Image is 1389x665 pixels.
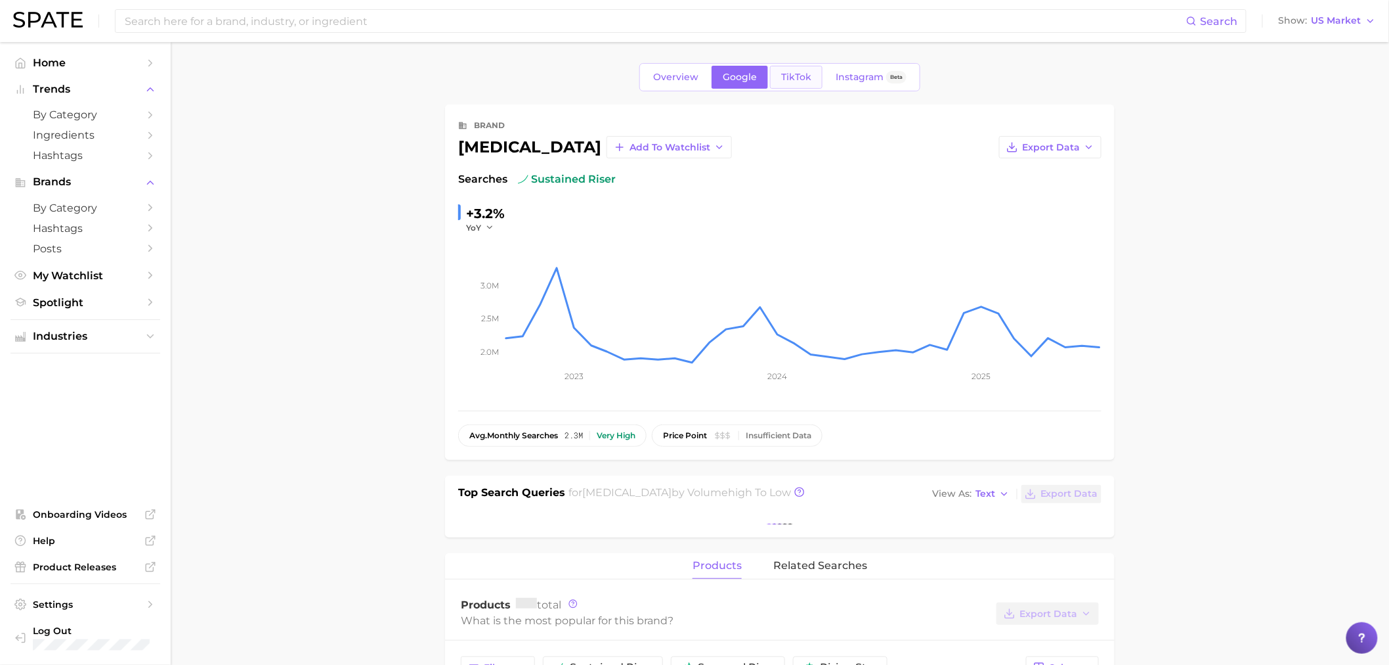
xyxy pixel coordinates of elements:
[458,139,601,155] div: [MEDICAL_DATA]
[13,12,83,28] img: SPATE
[11,53,160,73] a: Home
[11,531,160,551] a: Help
[565,371,584,381] tspan: 2023
[824,66,918,89] a: InstagramBeta
[653,72,698,83] span: Overview
[469,430,487,440] abbr: average
[33,296,138,309] span: Spotlight
[1019,608,1077,620] span: Export Data
[458,424,647,447] button: avg.monthly searches2.3mVery high
[33,83,138,95] span: Trends
[642,66,710,89] a: Overview
[1021,485,1101,503] button: Export Data
[466,222,481,233] span: YoY
[11,505,160,524] a: Onboarding Videos
[123,10,1186,32] input: Search here for a brand, industry, or ingredient
[1279,17,1308,24] span: Show
[11,125,160,145] a: Ingredients
[33,108,138,121] span: by Category
[932,490,972,497] span: View As
[773,560,867,572] span: related searches
[975,490,995,497] span: Text
[33,625,210,637] span: Log Out
[461,612,990,630] div: What is the most popular for this brand?
[630,142,710,153] span: Add to Watchlist
[712,66,768,89] a: Google
[781,72,811,83] span: TikTok
[33,202,138,214] span: by Category
[466,203,505,224] div: +3.2%
[663,431,707,440] span: price point
[458,485,565,503] h1: Top Search Queries
[729,486,792,499] span: high to low
[11,595,160,614] a: Settings
[33,561,138,573] span: Product Releases
[583,486,672,499] span: [MEDICAL_DATA]
[33,242,138,255] span: Posts
[33,176,138,188] span: Brands
[836,72,884,83] span: Instagram
[518,172,616,187] span: sustained riser
[33,269,138,282] span: My Watchlist
[516,599,561,611] span: total
[565,431,583,440] span: 2.3m
[929,486,1013,503] button: View AsText
[11,265,160,286] a: My Watchlist
[770,66,823,89] a: TikTok
[996,603,1099,625] button: Export Data
[11,172,160,192] button: Brands
[569,485,792,503] h2: for by Volume
[481,281,499,290] tspan: 3.0m
[469,431,558,440] span: monthly searches
[458,172,507,187] span: Searches
[1201,15,1238,28] span: Search
[1040,488,1098,499] span: Export Data
[11,80,160,99] button: Trends
[33,149,138,162] span: Hashtags
[693,560,742,572] span: products
[11,557,160,577] a: Product Releases
[33,535,138,547] span: Help
[1275,12,1379,30] button: ShowUS Market
[767,371,787,381] tspan: 2024
[652,424,823,447] button: price pointInsufficient Data
[1022,142,1080,153] span: Export Data
[607,136,732,158] button: Add to Watchlist
[890,72,903,83] span: Beta
[11,145,160,166] a: Hashtags
[11,104,160,125] a: by Category
[597,431,635,440] div: Very high
[466,222,494,233] button: YoY
[11,292,160,313] a: Spotlight
[33,331,138,342] span: Industries
[11,327,160,346] button: Industries
[33,509,138,520] span: Onboarding Videos
[11,621,160,654] a: Log out. Currently logged in with e-mail lauren.alexander@emersongroup.com.
[999,136,1101,158] button: Export Data
[746,431,811,440] div: Insufficient Data
[11,218,160,239] a: Hashtags
[33,57,138,69] span: Home
[474,118,505,133] div: brand
[481,347,499,357] tspan: 2.0m
[518,174,528,185] img: sustained riser
[33,129,138,141] span: Ingredients
[1312,17,1361,24] span: US Market
[11,198,160,218] a: by Category
[11,239,160,259] a: Posts
[972,371,991,381] tspan: 2025
[33,222,138,235] span: Hashtags
[481,313,499,323] tspan: 2.5m
[461,599,511,611] span: Products
[723,72,757,83] span: Google
[33,599,138,610] span: Settings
